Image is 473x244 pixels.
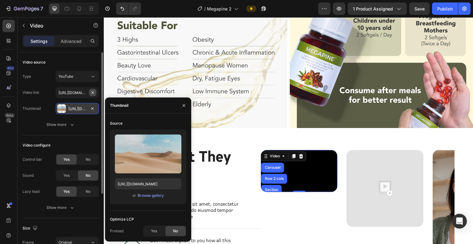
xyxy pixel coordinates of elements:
[22,119,99,130] button: Show more
[414,6,425,11] span: Save
[110,217,134,222] div: Optimize LCP
[22,202,99,213] button: Show more
[132,192,136,199] span: or
[22,74,31,79] div: Type
[243,133,320,210] img: Fallback video
[138,193,164,198] div: Browse gallery
[30,22,82,29] p: Video
[348,2,407,15] button: 1 product assigned
[56,87,99,98] input: Insert video url here
[22,157,42,162] div: Control bar
[56,71,99,82] button: YouTube
[409,2,430,15] button: Save
[22,224,39,233] div: Size
[61,38,82,44] p: Advanced
[22,60,46,65] div: Video source
[46,205,75,211] div: Show more
[86,173,91,178] span: No
[452,214,467,229] div: Open Intercom Messenger
[353,6,393,12] span: 1 product assigned
[59,74,73,79] span: YouTube
[40,5,43,12] p: 7
[22,106,41,111] div: Thumbnail
[204,6,206,12] span: /
[160,171,176,175] div: Section
[432,2,458,15] button: Publish
[437,6,453,12] div: Publish
[2,2,46,15] button: 7
[157,133,234,175] iframe: Video
[63,157,70,162] span: Yes
[86,157,91,162] span: No
[110,103,128,108] div: Thumbnail
[160,149,178,152] div: Carousel
[46,122,75,128] div: Show more
[116,2,141,15] div: Undo/Redo
[115,178,181,189] input: https://example.com/image.jpg
[22,189,39,194] div: Lazy load
[30,38,48,44] p: Settings
[110,228,123,234] div: Preload
[63,173,70,178] span: Yes
[63,189,70,194] span: Yes
[207,6,232,12] span: Megapine 2
[173,228,178,234] span: No
[165,136,177,142] div: Video
[110,121,123,126] div: Source
[5,113,15,118] div: Beta
[160,160,181,163] div: Row 2 cols
[137,192,164,199] button: Browse gallery
[6,66,15,71] div: 450
[18,223,38,242] img: gempages_432750572815254551-c4d96faa-6dc8-48f0-8dfd-f810dd0f6df8.svg
[151,228,157,234] span: Yes
[104,17,473,244] iframe: Design area
[22,173,34,178] div: Sound
[68,106,86,112] div: [URL][DOMAIN_NAME]
[22,90,39,95] div: Video link
[86,189,91,194] span: No
[115,134,181,173] img: preview-image
[22,143,51,148] div: Video configure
